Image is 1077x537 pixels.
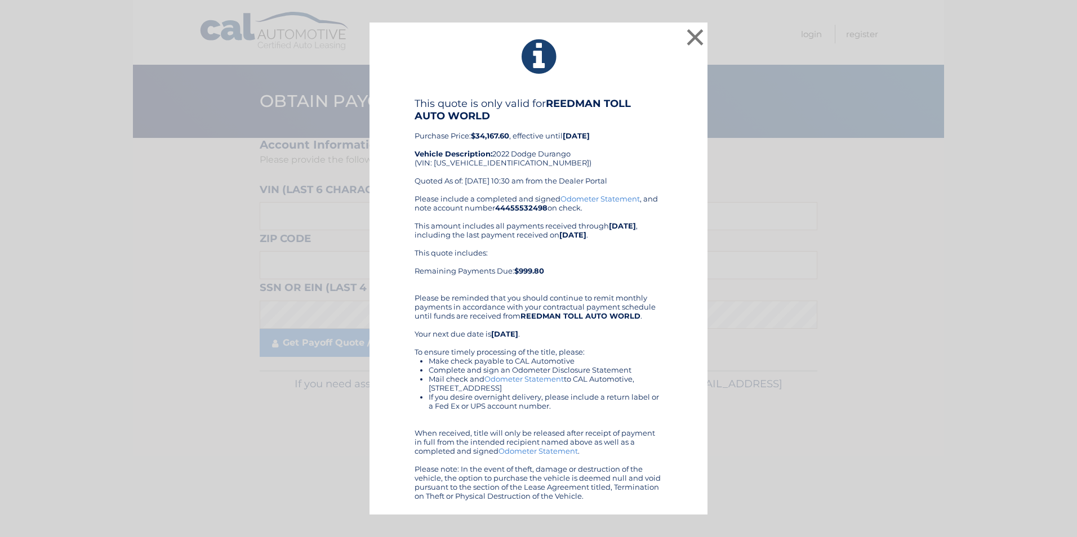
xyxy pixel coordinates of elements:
[471,131,509,140] b: $34,167.60
[429,374,662,392] li: Mail check and to CAL Automotive, [STREET_ADDRESS]
[609,221,636,230] b: [DATE]
[563,131,590,140] b: [DATE]
[559,230,586,239] b: [DATE]
[415,194,662,500] div: Please include a completed and signed , and note account number on check. This amount includes al...
[560,194,640,203] a: Odometer Statement
[429,392,662,410] li: If you desire overnight delivery, please include a return label or a Fed Ex or UPS account number.
[415,97,631,122] b: REEDMAN TOLL AUTO WORLD
[514,266,544,275] b: $999.80
[415,149,492,158] strong: Vehicle Description:
[415,248,662,284] div: This quote includes: Remaining Payments Due:
[491,329,518,338] b: [DATE]
[495,203,548,212] b: 44455532498
[499,446,578,455] a: Odometer Statement
[484,374,564,383] a: Odometer Statement
[520,311,640,320] b: REEDMAN TOLL AUTO WORLD
[684,26,706,48] button: ×
[415,97,662,194] div: Purchase Price: , effective until 2022 Dodge Durango (VIN: [US_VEHICLE_IDENTIFICATION_NUMBER]) Qu...
[429,356,662,365] li: Make check payable to CAL Automotive
[415,97,662,122] h4: This quote is only valid for
[429,365,662,374] li: Complete and sign an Odometer Disclosure Statement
